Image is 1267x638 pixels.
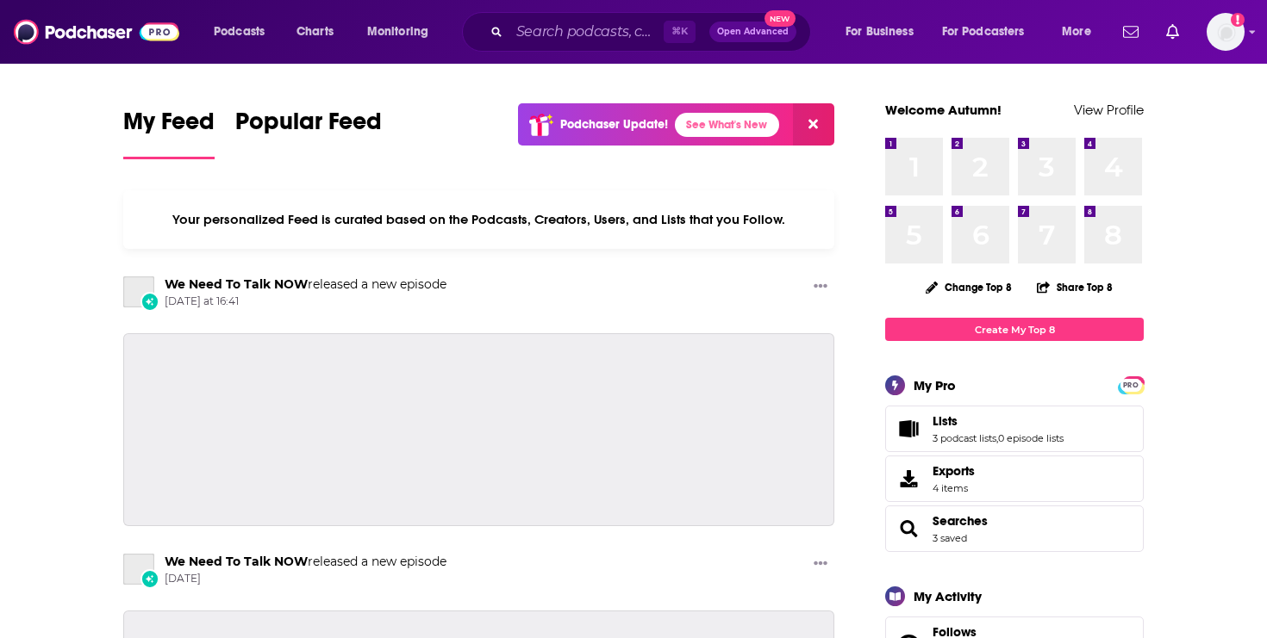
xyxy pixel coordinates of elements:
button: Show profile menu [1207,13,1245,51]
span: [DATE] at 16:41 [165,294,446,309]
a: See What's New [675,113,779,137]
button: open menu [931,18,1050,46]
a: Show notifications dropdown [1159,17,1186,46]
span: Exports [933,463,975,479]
span: My Feed [123,107,215,146]
h3: released a new episode [165,276,446,293]
button: Show More Button [807,554,834,575]
a: 3 saved [933,532,967,544]
a: We Need To Talk NOW [165,554,308,569]
span: Searches [885,505,1144,552]
button: open menu [1050,18,1113,46]
a: View Profile [1074,102,1144,118]
img: User Profile [1207,13,1245,51]
div: Your personalized Feed is curated based on the Podcasts, Creators, Users, and Lists that you Follow. [123,190,834,249]
a: Exports [885,455,1144,502]
a: 0 episode lists [998,432,1064,444]
a: Charts [285,18,344,46]
a: Lists [891,417,926,441]
span: [DATE] [165,572,446,586]
a: Welcome Autumn! [885,102,1002,118]
span: Charts [296,20,334,44]
div: New Episode [140,569,159,588]
span: Lists [885,406,1144,452]
button: Open AdvancedNew [709,22,796,42]
div: My Pro [914,377,956,393]
a: Popular Feed [235,107,382,159]
button: open menu [833,18,935,46]
a: Create My Top 8 [885,318,1144,341]
button: Share Top 8 [1036,270,1114,304]
h3: released a new episode [165,554,446,570]
span: , [996,432,998,444]
span: Popular Feed [235,107,382,146]
button: Change Top 8 [915,276,1022,298]
a: 3 podcast lists [933,432,996,444]
div: My Activity [914,588,982,604]
a: Show notifications dropdown [1116,17,1145,46]
span: Monitoring [367,20,428,44]
span: For Business [846,20,914,44]
span: Logged in as autumncomm [1207,13,1245,51]
p: Podchaser Update! [560,117,668,132]
span: Exports [891,467,926,491]
a: We Need To Talk NOW [165,276,308,292]
span: ⌘ K [664,21,696,43]
span: For Podcasters [942,20,1025,44]
svg: Add a profile image [1231,13,1245,27]
span: Lists [933,413,958,429]
div: Search podcasts, credits, & more... [478,12,827,52]
a: My Feed [123,107,215,159]
a: We Need To Talk NOW [123,276,154,307]
a: Searches [933,513,988,529]
div: New Episode [140,292,159,311]
span: Open Advanced [717,28,789,36]
a: Lists [933,413,1064,429]
span: New [765,10,796,27]
button: open menu [355,18,451,46]
span: More [1062,20,1091,44]
span: Podcasts [214,20,265,44]
span: 4 items [933,482,975,494]
img: Podchaser - Follow, Share and Rate Podcasts [14,15,179,48]
button: Show More Button [807,276,834,298]
input: Search podcasts, credits, & more... [509,18,664,46]
span: PRO [1120,379,1141,392]
a: PRO [1120,378,1141,391]
a: Searches [891,517,926,541]
a: We Need To Talk NOW [123,554,154,585]
button: open menu [202,18,287,46]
